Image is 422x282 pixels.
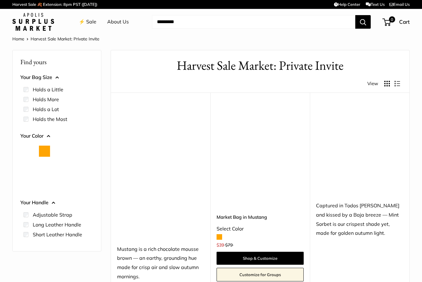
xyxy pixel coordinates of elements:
p: Find yours [20,56,93,68]
a: Customize for Groups [217,268,304,281]
button: Display products as list [395,81,400,86]
button: Orange [39,146,50,157]
button: Palm Leaf [39,178,50,189]
a: 0 Cart [383,17,410,27]
span: Harvest Sale Market: Private Invite [31,36,99,42]
input: Search... [152,15,355,29]
button: Cognac [39,162,50,173]
nav: Breadcrumb [12,35,99,43]
label: Holds a Lot [33,106,59,113]
label: Holds the Most [33,115,67,123]
button: Search [355,15,371,29]
label: Holds More [33,96,59,103]
button: Daisy [56,162,67,173]
a: Home [12,36,24,42]
button: Taupe [56,178,67,189]
a: Market Bag in MustangMarket Bag in Mustang [217,108,304,195]
a: Shop & Customize [217,252,304,265]
span: $39 [217,242,224,248]
span: $79 [225,242,233,248]
a: Market Bag in Mustang [217,214,304,221]
img: Apolis: Surplus Market [12,13,54,31]
a: Text Us [366,2,385,7]
button: Mint Sorbet [74,162,85,173]
a: About Us [107,17,129,27]
button: Natural [22,146,33,157]
button: Mustang [22,178,33,189]
a: Email Us [389,2,410,7]
div: Select Color [217,224,304,234]
a: Help Center [334,2,360,7]
button: Display products as grid [384,81,390,86]
div: Mustang is a rich chocolate mousse brown — an earthy, grounding hue made for crisp air and slow a... [117,245,204,282]
span: 0 [389,16,395,23]
button: Chenille Window Brick [74,146,85,157]
span: View [367,79,378,88]
label: Short Leather Handle [33,231,82,238]
button: Your Bag Size [20,73,93,82]
button: Chenille Window Sage [22,162,33,173]
button: Your Handle [20,198,93,207]
h1: Harvest Sale Market: Private Invite [120,56,400,75]
div: Captured in Todos [PERSON_NAME] and kissed by a Baja breeze — Mint Sorbet is our crispest shade y... [316,201,403,238]
button: Court Green [56,146,67,157]
label: Holds a Little [33,86,63,93]
label: Long Leather Handle [33,221,81,228]
a: ⚡️ Sale [79,17,96,27]
button: Your Color [20,131,93,141]
label: Adjustable Strap [33,211,72,218]
span: Cart [399,19,410,25]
